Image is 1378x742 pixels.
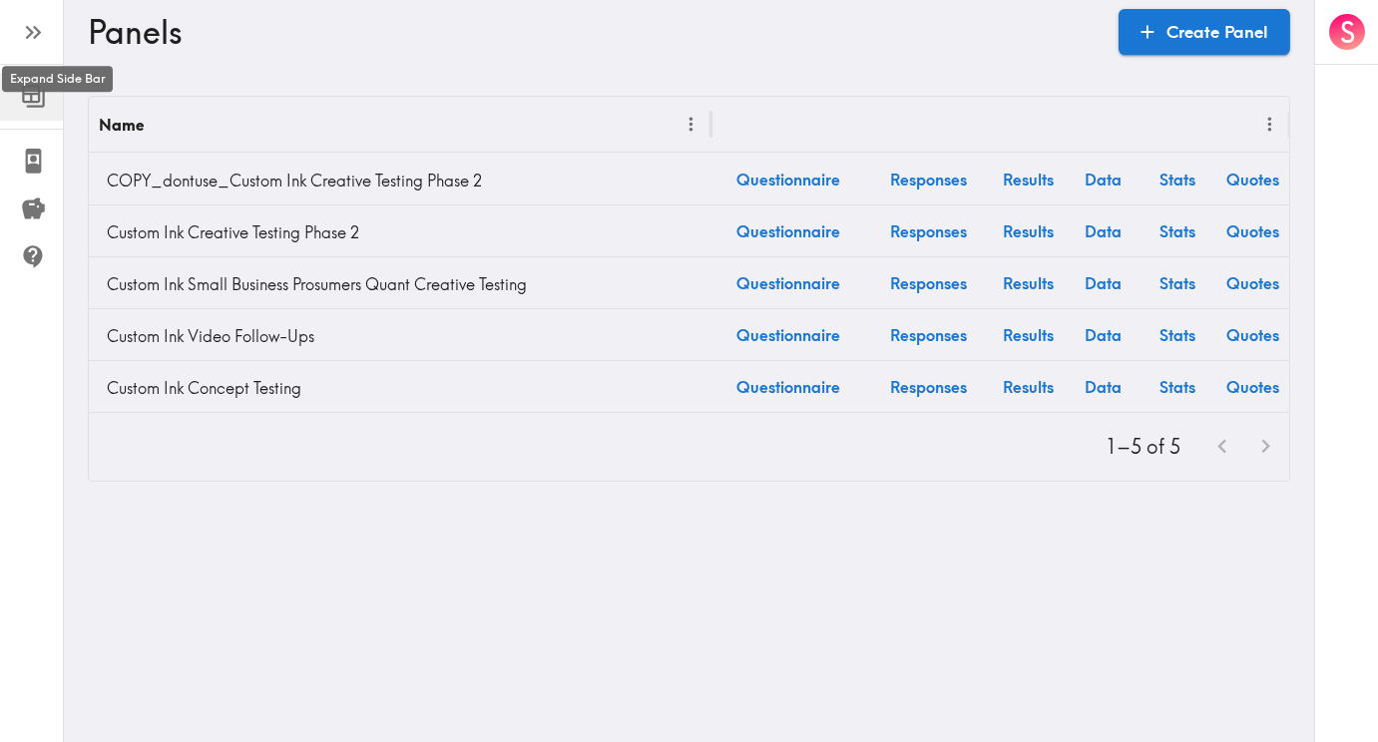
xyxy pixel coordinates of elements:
[866,309,991,360] a: Responses
[866,361,991,412] a: Responses
[2,66,113,92] div: Expand Side Bar
[99,115,144,135] div: Name
[99,316,701,356] a: Custom Ink Video Follow-Ups
[1215,257,1290,308] a: Quotes
[1141,361,1215,412] a: Stats
[1215,205,1290,256] a: Quotes
[711,257,866,308] a: Questionnaire
[1254,109,1285,140] button: Menu
[711,205,866,256] a: Questionnaire
[991,154,1066,204] a: Results
[99,212,701,252] a: Custom Ink Creative Testing Phase 2
[1141,205,1215,256] a: Stats
[146,109,177,140] button: Sort
[723,109,754,140] button: Sort
[1119,9,1290,55] a: Create Panel
[866,257,991,308] a: Responses
[1341,15,1356,50] span: S
[991,309,1066,360] a: Results
[711,154,866,204] a: Questionnaire
[1066,257,1141,308] a: Data
[88,13,1103,51] h3: Panels
[991,257,1066,308] a: Results
[991,205,1066,256] a: Results
[1141,154,1215,204] a: Stats
[1215,154,1290,204] a: Quotes
[99,264,701,304] a: Custom Ink Small Business Prosumers Quant Creative Testing
[99,368,701,408] a: Custom Ink Concept Testing
[711,309,866,360] a: Questionnaire
[1066,309,1141,360] a: Data
[676,109,706,140] button: Menu
[1066,361,1141,412] a: Data
[866,205,991,256] a: Responses
[991,361,1066,412] a: Results
[1066,205,1141,256] a: Data
[1327,12,1367,52] button: S
[1141,309,1215,360] a: Stats
[1066,154,1141,204] a: Data
[1215,361,1290,412] a: Quotes
[1215,309,1290,360] a: Quotes
[711,361,866,412] a: Questionnaire
[99,161,701,200] a: COPY_dontuse_Custom Ink Creative Testing Phase 2
[1106,433,1180,461] p: 1–5 of 5
[1141,257,1215,308] a: Stats
[866,154,991,204] a: Responses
